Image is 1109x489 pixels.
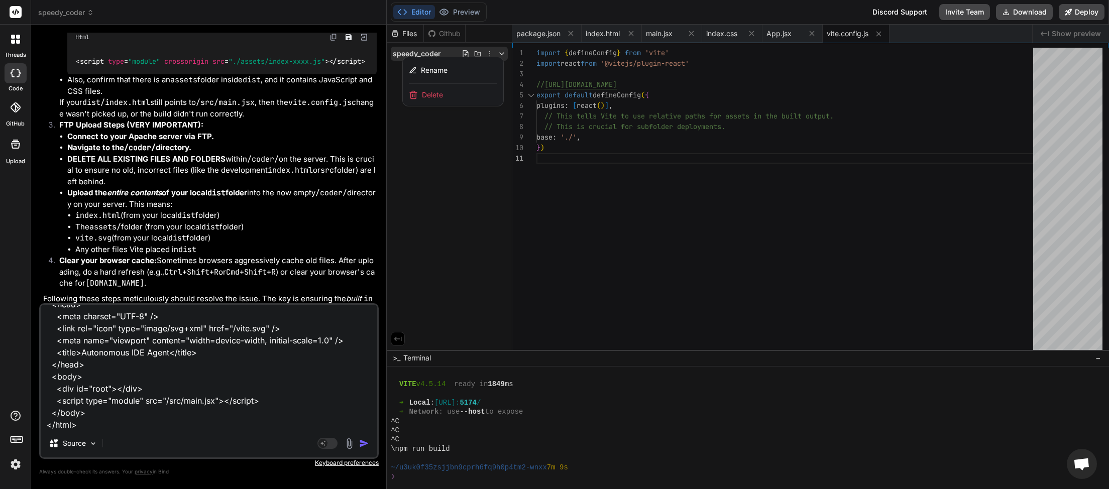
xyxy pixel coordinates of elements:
span: Rename [421,65,448,75]
button: Download [996,4,1053,20]
span: Html [75,33,89,41]
li: It look something like this (the will be a unique hash): [67,15,377,74]
code: vite.svg [75,233,112,243]
code: /coder/ [124,143,156,153]
li: into the now empty directory on your server. This means: [67,187,377,255]
strong: Upload the of your local folder [67,188,247,197]
img: icon [359,438,369,448]
p: If your still points to , then the change wasn't picked up, or the build didn't run correctly. [59,97,377,119]
code: index.html [268,165,313,175]
code: dist [177,210,195,220]
code: Ctrl+Shift+R [164,267,218,277]
span: Delete [422,90,443,100]
li: (from your local folder) [75,232,377,244]
p: Keyboard preferences [39,459,379,467]
label: Upload [6,157,25,166]
span: script [337,57,361,66]
label: GitHub [6,119,25,128]
button: Deploy [1059,4,1104,20]
span: < = = > [76,57,329,66]
code: src [320,165,334,175]
div: Discord Support [866,4,933,20]
em: entire contents [107,188,162,197]
code: vite.config.js [288,97,352,107]
em: built [346,294,362,303]
span: </ > [329,57,365,66]
button: Preview [435,5,484,19]
span: crossorigin [164,57,208,66]
span: type [108,57,124,66]
div: Open chat [1067,449,1097,479]
li: (from your local folder) [75,210,377,221]
code: index.html [75,210,121,220]
code: /coder/ [247,154,279,164]
li: Also, confirm that there is an folder inside , and it contains JavaScript and CSS files. [67,74,377,97]
strong: DELETE ALL EXISTING FILES AND FOLDERS [67,154,226,164]
li: within on the server. This is crucial to ensure no old, incorrect files (like the development or ... [67,154,377,188]
li: Any other files Vite placed in [75,244,377,256]
strong: FTP Upload Steps (VERY IMPORTANT): [59,120,203,130]
label: code [9,84,23,93]
img: attachment [344,438,355,449]
code: assets/ [89,222,121,232]
span: "./assets/index-xxxx.js" [229,57,325,66]
code: assets [170,75,197,85]
code: dist [168,233,186,243]
label: threads [5,51,26,59]
code: dist/index.html [82,97,150,107]
img: copy [329,33,338,41]
p: Following these steps meticulously should resolve the issue. The key is ensuring the (which refer... [43,293,377,327]
span: privacy [135,468,153,474]
p: Always double-check its answers. Your in Bind [39,467,379,476]
code: dist [243,75,261,85]
li: The folder (from your local folder) [75,221,377,233]
strong: Clear your browser cache: [59,256,157,265]
button: Editor [393,5,435,19]
code: dist [178,244,196,255]
span: script [80,57,104,66]
code: /src/main.jsx [196,97,255,107]
code: [DOMAIN_NAME] [85,278,144,288]
code: dist [201,222,219,232]
span: "module" [128,57,160,66]
span: src [212,57,225,66]
strong: Navigate to the directory. [67,143,191,152]
button: Save file [342,30,356,44]
img: Open in Browser [360,33,369,42]
p: Source [63,438,86,448]
strong: Connect to your Apache server via FTP. [67,132,214,141]
img: settings [7,456,24,473]
code: Cmd+Shift+R [226,267,276,277]
span: speedy_coder [38,8,94,18]
code: dist [207,188,226,198]
button: Invite Team [939,4,990,20]
p: Sometimes browsers aggressively cache old files. After uploading, do a hard refresh (e.g., or ) o... [59,255,377,289]
code: /coder/ [315,188,347,198]
img: Pick Models [89,439,97,448]
textarea: <!DOCTYPE html> <html lang="en"> <head> <meta charset="UTF-8" /> <link rel="icon" type="image/svg... [41,305,377,429]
